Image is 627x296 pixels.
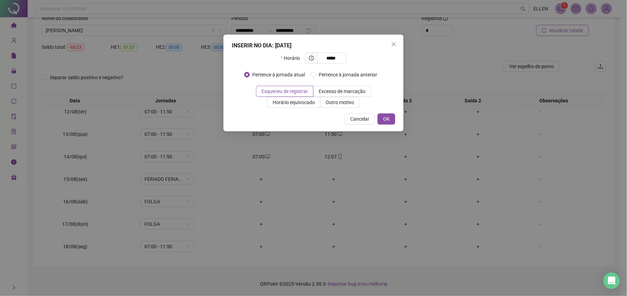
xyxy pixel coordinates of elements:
div: Open Intercom Messenger [603,272,620,289]
span: Outro motivo [326,100,354,105]
button: Close [388,39,399,50]
label: Horário [281,53,304,64]
span: Excesso de marcação [319,89,365,94]
span: Pertence à jornada atual [250,71,308,78]
span: clock-circle [309,56,314,61]
div: INSERIR NO DIA : [DATE] [232,41,395,50]
span: Horário equivocado [273,100,315,105]
button: Cancelar [345,113,375,124]
span: Pertence à jornada anterior [316,71,380,78]
button: OK [378,113,395,124]
span: close [391,41,397,47]
span: Cancelar [350,115,369,123]
span: OK [383,115,390,123]
span: Esqueceu de registrar [262,89,308,94]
